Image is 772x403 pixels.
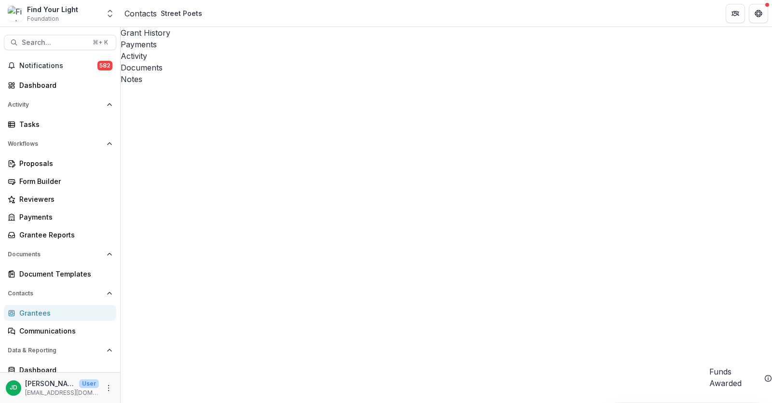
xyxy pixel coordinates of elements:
[10,385,17,391] div: Jeffrey Dollinger
[8,101,103,108] span: Activity
[726,4,745,23] button: Partners
[4,77,116,93] a: Dashboard
[4,343,116,358] button: Open Data & Reporting
[4,58,116,73] button: Notifications582
[749,4,768,23] button: Get Help
[19,212,109,222] div: Payments
[19,80,109,90] div: Dashboard
[22,39,87,47] span: Search...
[161,8,202,18] div: Street Poets
[91,37,110,48] div: ⌘ + K
[25,389,99,397] p: [EMAIL_ADDRESS][DOMAIN_NAME]
[4,97,116,112] button: Open Activity
[4,247,116,262] button: Open Documents
[8,6,23,21] img: Find Your Light
[19,269,109,279] div: Document Templates
[25,378,75,389] p: [PERSON_NAME]
[19,176,109,186] div: Form Builder
[124,6,206,20] nav: breadcrumb
[103,4,117,23] button: Open entity switcher
[4,136,116,152] button: Open Workflows
[19,365,109,375] div: Dashboard
[121,62,772,73] a: Documents
[19,158,109,168] div: Proposals
[19,326,109,336] div: Communications
[709,366,760,389] h2: Funds Awarded
[4,191,116,207] a: Reviewers
[4,35,116,50] button: Search...
[27,14,59,23] span: Foundation
[4,155,116,171] a: Proposals
[19,62,97,70] span: Notifications
[4,286,116,301] button: Open Contacts
[103,382,114,394] button: More
[121,39,772,50] a: Payments
[4,209,116,225] a: Payments
[8,251,103,258] span: Documents
[4,305,116,321] a: Grantees
[97,61,112,70] span: 582
[8,290,103,297] span: Contacts
[121,27,772,39] a: Grant History
[79,379,99,388] p: User
[4,173,116,189] a: Form Builder
[27,4,78,14] div: Find Your Light
[19,119,109,129] div: Tasks
[4,362,116,378] a: Dashboard
[121,73,772,85] a: Notes
[4,227,116,243] a: Grantee Reports
[124,8,157,19] a: Contacts
[121,50,772,62] a: Activity
[4,116,116,132] a: Tasks
[19,194,109,204] div: Reviewers
[4,323,116,339] a: Communications
[19,230,109,240] div: Grantee Reports
[8,140,103,147] span: Workflows
[4,266,116,282] a: Document Templates
[19,308,109,318] div: Grantees
[8,347,103,354] span: Data & Reporting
